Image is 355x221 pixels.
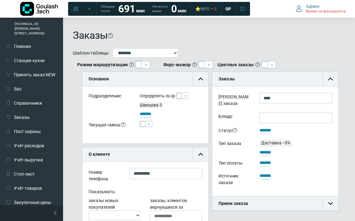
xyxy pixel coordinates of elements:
[97,3,190,15] a: Обещаем гостю 691 мин Расчетное время 0 мин
[89,152,110,157] b: О клиенте
[214,6,217,12] span: 5
[73,50,109,56] label: Шаблон таблицы
[218,201,248,206] b: Прием заказа
[225,6,228,12] span: 0
[140,102,162,108] span: Швецова 3
[152,4,167,13] span: Расчетное время
[306,3,319,9] span: Админ
[84,93,135,102] div: Подразделение:
[214,159,255,169] div: Тип оплаты
[214,93,255,109] label: [PERSON_NAME] заказа
[214,126,255,136] div: Статус
[306,9,346,14] span: Время не фиксируется
[214,112,255,123] label: Блюдо
[171,3,177,15] strong: 0
[84,188,207,197] div: Показывать:
[218,76,235,81] b: Заказы
[214,139,255,156] div: Тип заказа
[84,121,135,131] div: Текущая смена:
[195,6,209,12] div: ⭐
[73,29,108,41] h1: Заказы
[259,140,292,145] span: Доставка - 0%
[84,168,125,184] div: Номер телефона
[198,77,203,81] img: collapse
[228,6,231,12] span: ₽
[328,201,333,206] img: collapse
[77,61,128,68] b: Режим маршрутизации
[218,61,254,68] b: Цветные заказы
[292,2,350,15] button: Админ Время не фиксируется
[191,3,220,15] a: ⭐NPS 5
[118,3,135,15] strong: 691
[101,4,114,13] span: Обещаем гостю
[198,152,203,157] img: collapse
[89,76,109,81] b: Основное
[222,3,235,15] a: 0 ₽
[178,8,186,13] span: мин
[136,8,145,13] span: мин
[328,77,333,81] img: collapse
[20,2,58,16] img: Логотип компании Goulash.tech
[201,6,209,11] span: NPS
[140,93,175,99] label: Определять по ip
[214,172,255,188] div: Источник заказа
[163,61,191,68] b: Форс-мажор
